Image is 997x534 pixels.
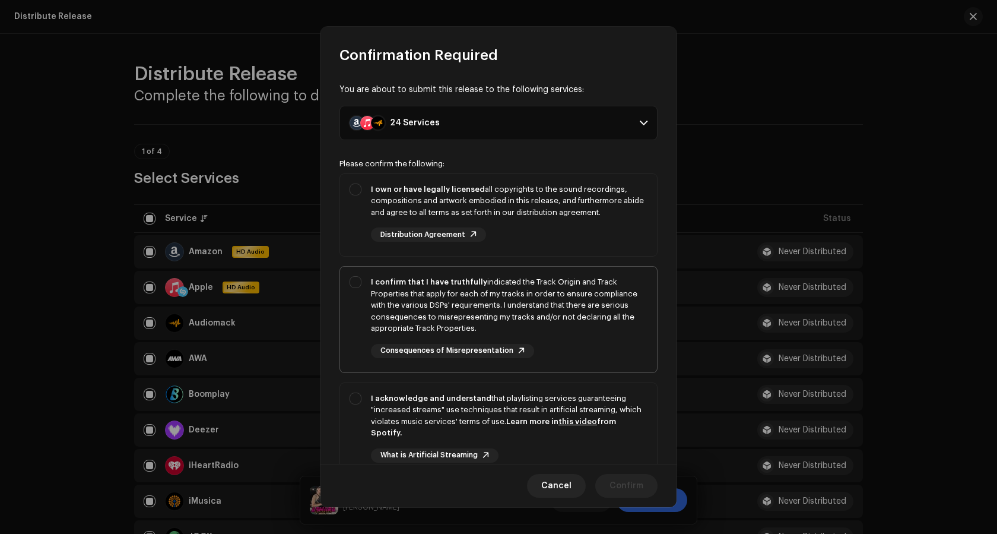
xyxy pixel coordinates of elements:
strong: I own or have legally licensed [371,185,485,193]
button: Cancel [527,474,586,498]
strong: Learn more in from Spotify. [371,418,616,437]
p-togglebutton: I own or have legally licensedall copyrights to the sound recordings, compositions and artwork em... [339,173,658,257]
span: Confirm [609,474,643,498]
span: Confirmation Required [339,46,498,65]
strong: I confirm that I have truthfully [371,278,487,286]
button: Confirm [595,474,658,498]
span: Cancel [541,474,571,498]
span: Distribution Agreement [380,231,465,239]
p-accordion-header: 24 Services [339,106,658,140]
p-togglebutton: I confirm that I have truthfullyindicated the Track Origin and Track Properties that apply for ea... [339,266,658,373]
a: this video [558,418,597,425]
div: 24 Services [390,118,440,128]
div: all copyrights to the sound recordings, compositions and artwork embodied in this release, and fu... [371,184,647,219]
p-togglebutton: I acknowledge and understandthat playlisting services guaranteeing "increased streams" use techni... [339,383,658,497]
div: You are about to submit this release to the following services: [339,84,658,96]
strong: I acknowledge and understand [371,394,491,402]
div: indicated the Track Origin and Track Properties that apply for each of my tracks in order to ensu... [371,276,647,334]
div: Please confirm the following: [339,159,658,169]
span: What is Artificial Streaming [380,451,478,459]
span: Consequences of Misrepresentation [380,347,513,355]
div: that playlisting services guaranteeing "increased streams" use techniques that result in artifici... [371,393,647,439]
